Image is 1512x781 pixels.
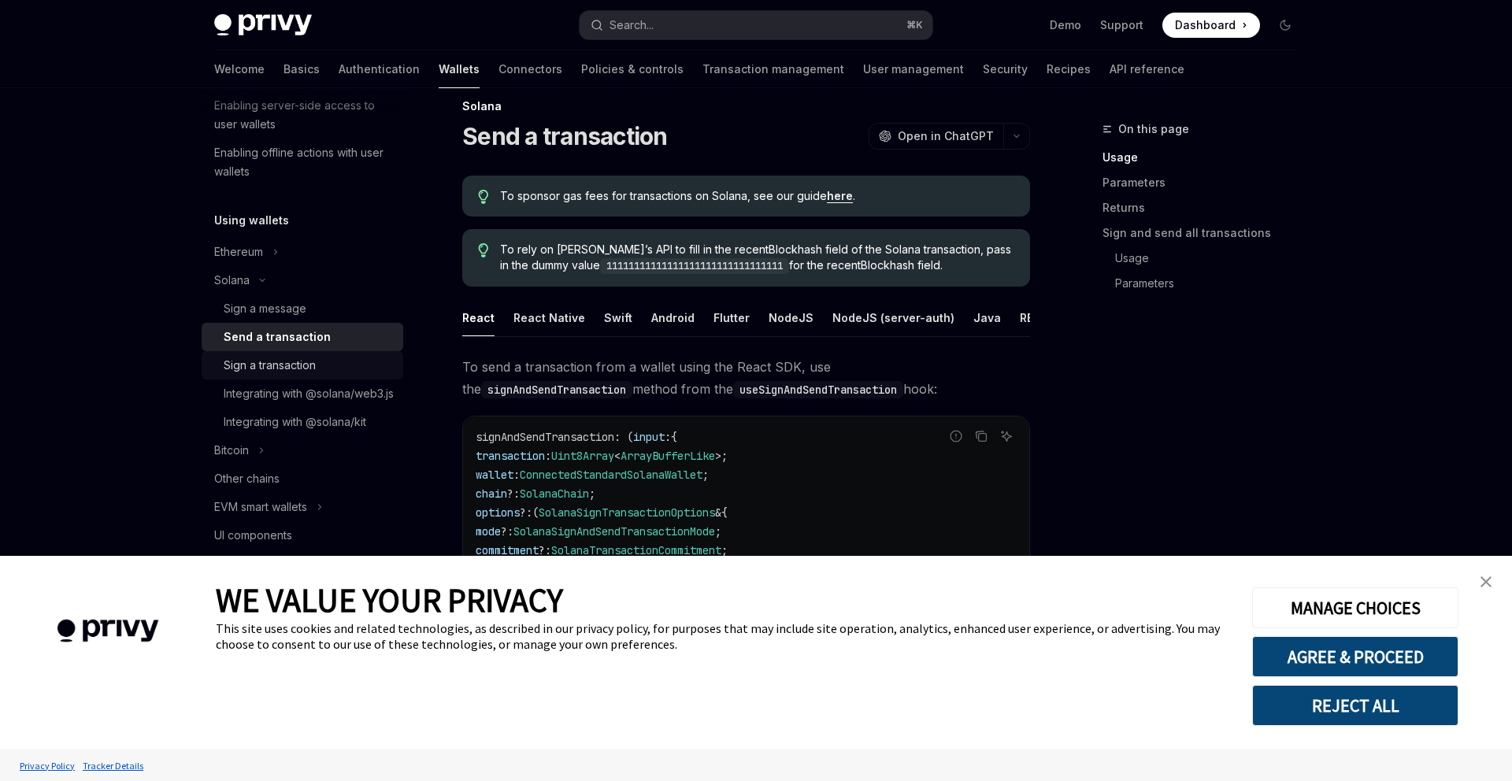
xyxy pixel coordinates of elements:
[202,91,403,139] a: Enabling server-side access to user wallets
[216,579,563,620] span: WE VALUE YOUR PRIVACY
[507,487,520,501] span: ?:
[283,50,320,88] a: Basics
[702,50,844,88] a: Transaction management
[462,299,495,336] div: React
[1175,17,1236,33] span: Dashboard
[476,543,539,557] span: commitment
[214,211,289,230] h5: Using wallets
[715,449,728,463] span: >;
[478,190,489,204] svg: Tip
[1100,17,1143,33] a: Support
[202,493,403,521] button: Toggle EVM smart wallets section
[224,384,394,403] div: Integrating with @solana/web3.js
[589,487,595,501] span: ;
[520,505,532,520] span: ?:
[476,449,545,463] span: transaction
[545,449,551,463] span: :
[202,436,403,465] button: Toggle Bitcoin section
[971,426,991,446] button: Copy the contents from the code block
[462,98,1030,114] div: Solana
[721,543,728,557] span: ;
[79,752,147,779] a: Tracker Details
[476,430,614,444] span: signAndSendTransaction
[733,381,903,398] code: useSignAndSendTransaction
[214,469,280,488] div: Other chains
[1102,220,1310,246] a: Sign and send all transactions
[339,50,420,88] a: Authentication
[16,752,79,779] a: Privacy Policy
[214,14,312,36] img: dark logo
[476,487,507,501] span: chain
[214,242,263,261] div: Ethereum
[513,524,715,539] span: SolanaSignAndSendTransactionMode
[462,356,1030,400] span: To send a transaction from a wallet using the React SDK, use the method from the hook:
[600,258,789,274] code: 11111111111111111111111111111111
[202,351,403,379] a: Sign a transaction
[973,299,1001,336] div: Java
[610,16,654,35] div: Search...
[214,441,249,460] div: Bitcoin
[501,524,513,539] span: ?:
[513,468,520,482] span: :
[481,381,632,398] code: signAndSendTransaction
[202,294,403,323] a: Sign a message
[1480,576,1492,587] img: close banner
[715,524,721,539] span: ;
[224,299,306,318] div: Sign a message
[1102,145,1310,170] a: Usage
[214,143,394,181] div: Enabling offline actions with user wallets
[832,299,954,336] div: NodeJS (server-auth)
[202,521,403,550] a: UI components
[224,356,316,375] div: Sign a transaction
[863,50,964,88] a: User management
[498,50,562,88] a: Connectors
[665,430,671,444] span: :
[633,430,665,444] span: input
[532,505,539,520] span: (
[983,50,1028,88] a: Security
[224,328,331,346] div: Send a transaction
[996,426,1017,446] button: Ask AI
[1273,13,1298,38] button: Toggle dark mode
[439,50,480,88] a: Wallets
[551,543,721,557] span: SolanaTransactionCommitment
[1050,17,1081,33] a: Demo
[713,299,750,336] div: Flutter
[214,554,269,573] div: Whitelabel
[202,408,403,436] a: Integrating with @solana/kit
[520,487,589,501] span: SolanaChain
[462,122,668,150] h1: Send a transaction
[202,238,403,266] button: Toggle Ethereum section
[604,299,632,336] div: Swift
[1470,566,1502,598] a: close banner
[869,123,1003,150] button: Open in ChatGPT
[24,597,192,665] img: company logo
[1102,195,1310,220] a: Returns
[214,498,307,516] div: EVM smart wallets
[202,379,403,408] a: Integrating with @solana/web3.js
[715,505,721,520] span: &
[581,50,684,88] a: Policies & controls
[671,430,677,444] span: {
[614,449,621,463] span: <
[539,505,715,520] span: SolanaSignTransactionOptions
[214,271,250,290] div: Solana
[214,526,292,545] div: UI components
[1252,587,1458,628] button: MANAGE CHOICES
[580,11,932,39] button: Open search
[946,426,966,446] button: Report incorrect code
[520,468,702,482] span: ConnectedStandardSolanaWallet
[476,468,513,482] span: wallet
[478,243,489,257] svg: Tip
[551,449,614,463] span: Uint8Array
[1020,299,1069,336] div: REST API
[216,620,1228,652] div: This site uses cookies and related technologies, as described in our privacy policy, for purposes...
[500,188,1014,204] span: To sponsor gas fees for transactions on Solana, see our guide .
[1047,50,1091,88] a: Recipes
[1252,636,1458,677] button: AGREE & PROCEED
[827,189,853,203] a: here
[614,430,633,444] span: : (
[1162,13,1260,38] a: Dashboard
[539,543,551,557] span: ?:
[500,242,1014,274] span: To rely on [PERSON_NAME]’s API to fill in the recentBlockhash field of the Solana transaction, pa...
